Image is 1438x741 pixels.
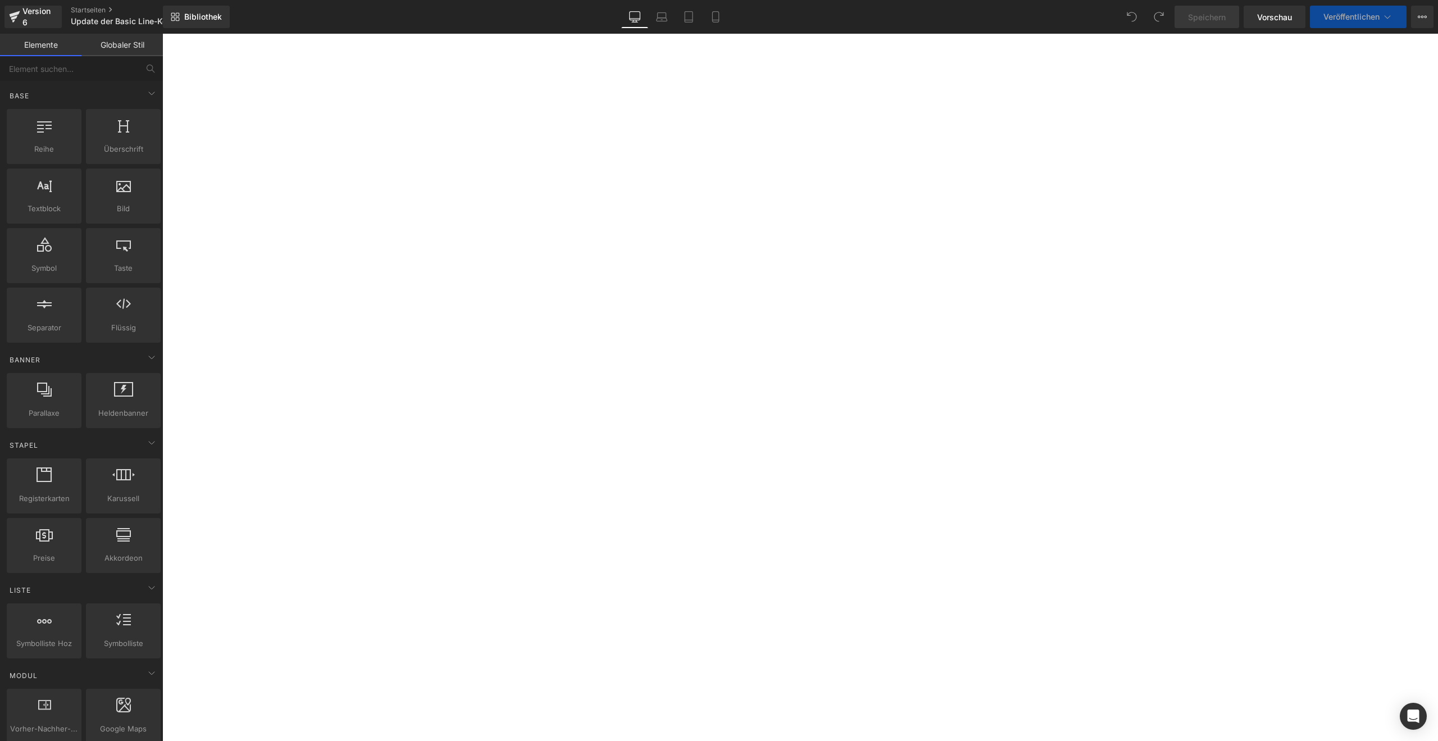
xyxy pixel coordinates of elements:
[163,6,230,28] a: Neue Bibliothek
[4,6,62,28] a: Version 6
[28,323,61,332] font: Separator
[71,16,194,26] font: Update der Basic Line-Kollektion
[71,6,200,15] a: Startseiten
[1244,6,1305,28] a: Vorschau
[100,724,147,733] font: Google Maps
[10,724,91,733] font: Vorher-Nachher-Bilder
[71,6,106,14] font: Startseiten
[34,144,54,153] font: Reihe
[31,263,57,272] font: Symbol
[29,408,60,417] font: Parallaxe
[1188,12,1226,22] font: Speichern
[101,40,144,49] font: Globaler Stil
[648,6,675,28] a: Laptop
[1257,12,1292,22] font: Vorschau
[675,6,702,28] a: Tablette
[19,494,70,503] font: Registerkarten
[702,6,729,28] a: Mobile
[104,144,143,153] font: Überschrift
[621,6,648,28] a: Desktop
[117,204,130,213] font: Bild
[107,494,139,503] font: Karussell
[111,323,136,332] font: Flüssig
[24,40,58,49] font: Elemente
[1121,6,1143,28] button: Rückgängig machen
[104,553,143,562] font: Akkordeon
[1148,6,1170,28] button: Wiederholen
[1411,6,1434,28] button: Mehr
[33,553,55,562] font: Preise
[10,356,40,364] font: Banner
[1323,12,1380,21] font: Veröffentlichen
[1400,703,1427,730] div: Open Intercom Messenger
[10,671,38,680] font: Modul
[10,441,38,449] font: Stapel
[10,92,29,100] font: Base
[16,639,72,648] font: Symbolliste Hoz
[184,12,222,21] font: Bibliothek
[28,204,61,213] font: Textblock
[114,263,133,272] font: Taste
[104,639,143,648] font: Symbolliste
[1310,6,1407,28] button: Veröffentlichen
[10,586,31,594] font: Liste
[98,408,148,417] font: Heldenbanner
[22,6,51,27] font: Version 6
